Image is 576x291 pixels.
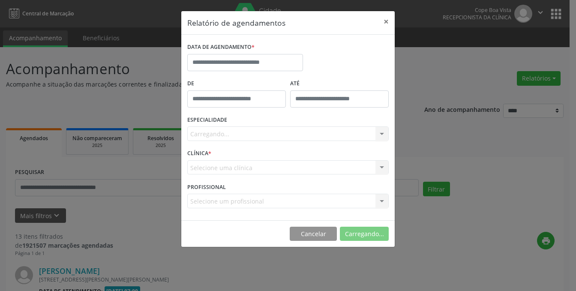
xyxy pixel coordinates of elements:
label: ESPECIALIDADE [187,114,227,127]
button: Cancelar [290,227,337,241]
button: Carregando... [340,227,389,241]
h5: Relatório de agendamentos [187,17,285,28]
label: DATA DE AGENDAMENTO [187,41,255,54]
button: Close [378,11,395,32]
label: CLÍNICA [187,147,211,160]
label: ATÉ [290,77,389,90]
label: De [187,77,286,90]
label: PROFISSIONAL [187,180,226,194]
